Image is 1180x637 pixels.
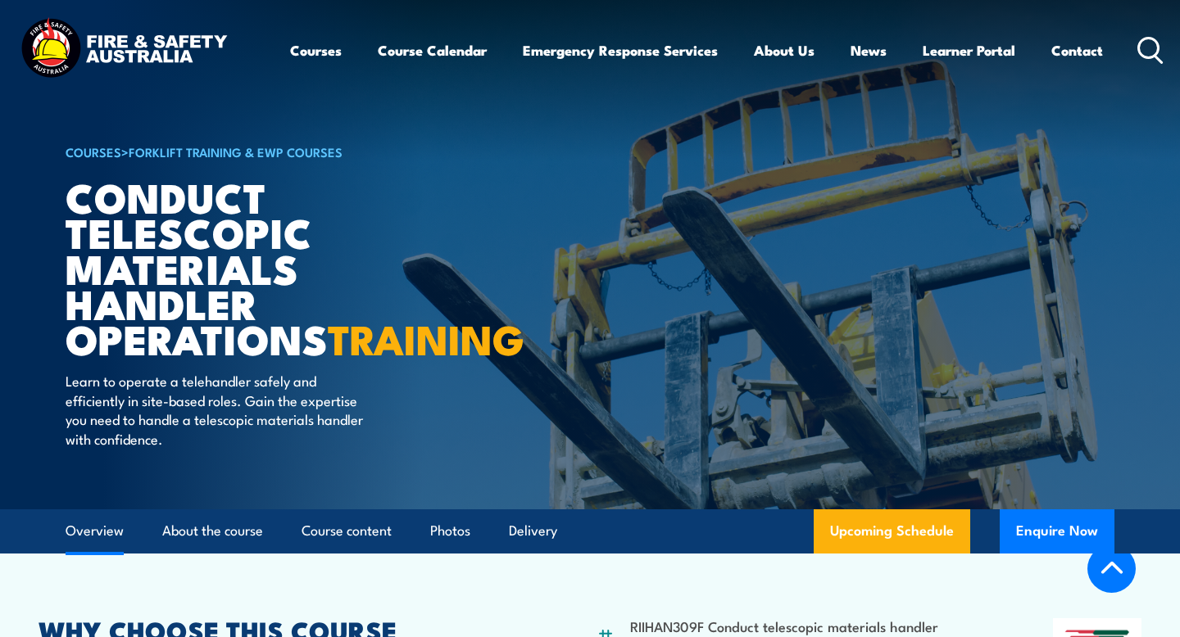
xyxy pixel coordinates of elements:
[66,142,121,160] a: COURSES
[66,142,470,161] h6: >
[162,509,263,553] a: About the course
[66,509,124,553] a: Overview
[129,142,343,160] a: Forklift Training & EWP Courses
[754,29,815,72] a: About Us
[430,509,470,553] a: Photos
[378,29,487,72] a: Course Calendar
[814,509,970,553] a: Upcoming Schedule
[509,509,557,553] a: Delivery
[851,29,887,72] a: News
[923,29,1015,72] a: Learner Portal
[66,371,365,448] p: Learn to operate a telehandler safely and efficiently in site-based roles. Gain the expertise you...
[1000,509,1114,553] button: Enquire Now
[523,29,718,72] a: Emergency Response Services
[1051,29,1103,72] a: Contact
[290,29,342,72] a: Courses
[302,509,392,553] a: Course content
[328,306,524,369] strong: TRAINING
[66,178,470,355] h1: Conduct Telescopic Materials Handler Operations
